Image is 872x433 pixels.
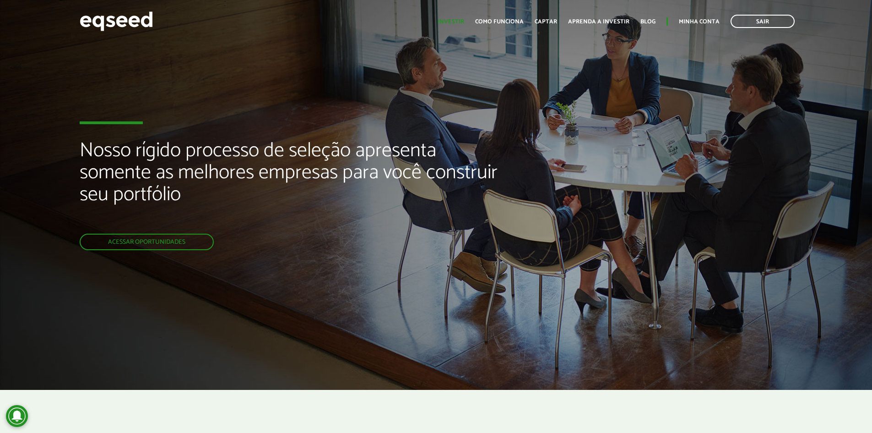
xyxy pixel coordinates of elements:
a: Investir [438,19,464,25]
a: Captar [535,19,557,25]
a: Blog [640,19,655,25]
a: Sair [731,15,795,28]
a: Minha conta [679,19,720,25]
h2: Nosso rígido processo de seleção apresenta somente as melhores empresas para você construir seu p... [80,140,502,234]
img: EqSeed [80,9,153,33]
a: Aprenda a investir [568,19,629,25]
a: Como funciona [475,19,524,25]
a: Acessar oportunidades [80,234,214,250]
